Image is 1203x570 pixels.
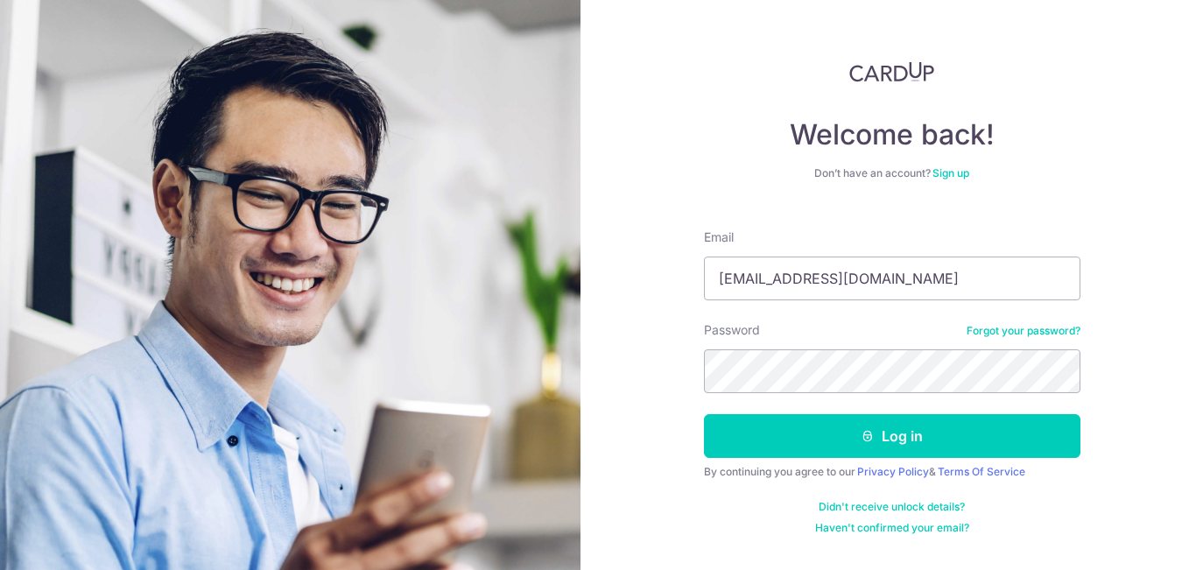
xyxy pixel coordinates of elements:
[819,500,965,514] a: Didn't receive unlock details?
[704,321,760,339] label: Password
[704,257,1080,300] input: Enter your Email
[938,465,1025,478] a: Terms Of Service
[967,324,1080,338] a: Forgot your password?
[815,521,969,535] a: Haven't confirmed your email?
[849,61,935,82] img: CardUp Logo
[704,166,1080,180] div: Don’t have an account?
[857,465,929,478] a: Privacy Policy
[932,166,969,179] a: Sign up
[704,229,734,246] label: Email
[704,117,1080,152] h4: Welcome back!
[704,414,1080,458] button: Log in
[704,465,1080,479] div: By continuing you agree to our &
